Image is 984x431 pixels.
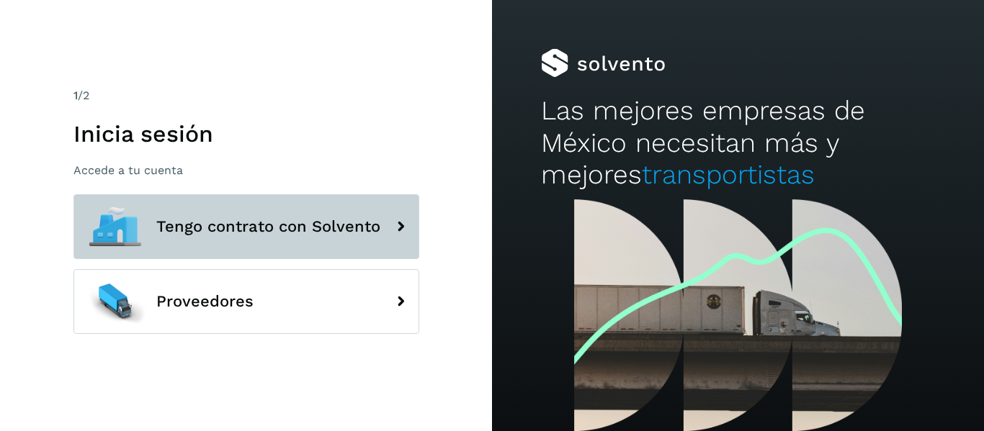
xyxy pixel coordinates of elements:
[541,95,934,191] h2: Las mejores empresas de México necesitan más y mejores
[156,218,380,235] span: Tengo contrato con Solvento
[73,87,419,104] div: /2
[73,194,419,259] button: Tengo contrato con Solvento
[156,293,254,310] span: Proveedores
[73,163,419,177] p: Accede a tu cuenta
[642,159,815,190] span: transportistas
[73,89,78,102] span: 1
[73,120,419,148] h1: Inicia sesión
[73,269,419,334] button: Proveedores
